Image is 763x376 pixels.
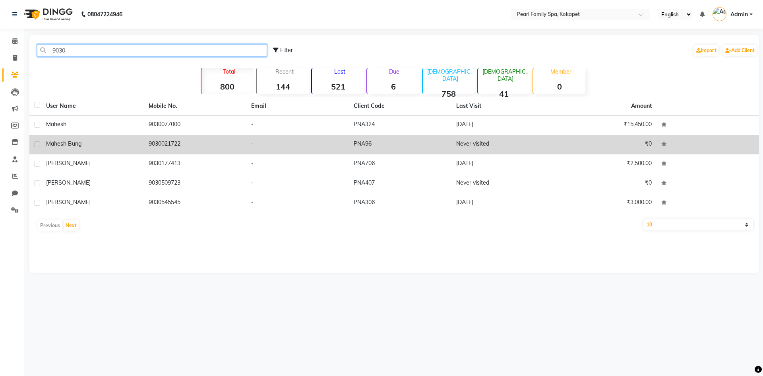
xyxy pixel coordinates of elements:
a: Add Client [723,45,757,56]
strong: 800 [201,82,254,92]
p: Lost [315,68,364,75]
td: 9030077000 [144,115,246,135]
th: Email [246,97,349,115]
img: Admin [713,7,726,21]
span: mahesh [46,121,66,128]
strong: 521 [312,82,364,92]
td: ₹15,450.00 [554,115,656,135]
span: Mahesh bung [46,140,81,147]
input: Search by Name/Mobile/Email/Code [37,44,267,56]
button: Next [64,220,79,231]
b: 08047224946 [87,3,122,25]
td: 9030509723 [144,174,246,193]
strong: 758 [423,89,475,99]
td: - [246,135,349,154]
span: Filter [280,47,293,54]
td: ₹3,000.00 [554,193,656,213]
p: Member [536,68,585,75]
strong: 41 [478,89,530,99]
p: Total [205,68,254,75]
span: [PERSON_NAME] [46,199,91,206]
td: 9030545545 [144,193,246,213]
td: ₹0 [554,174,656,193]
td: 9030021722 [144,135,246,154]
img: logo [20,3,75,25]
td: [DATE] [451,115,554,135]
td: Never visited [451,135,554,154]
span: [PERSON_NAME] [46,160,91,167]
td: [DATE] [451,154,554,174]
span: [PERSON_NAME] [46,179,91,186]
span: Admin [730,10,748,19]
td: [DATE] [451,193,554,213]
td: PNA706 [349,154,451,174]
td: ₹2,500.00 [554,154,656,174]
td: PNA324 [349,115,451,135]
td: - [246,193,349,213]
a: Import [694,45,718,56]
td: 9030177413 [144,154,246,174]
strong: 6 [367,82,419,92]
th: User Name [41,97,144,115]
th: Last Visit [451,97,554,115]
p: Due [369,68,419,75]
td: ₹0 [554,135,656,154]
th: Client Code [349,97,451,115]
p: [DEMOGRAPHIC_DATA] [426,68,475,82]
td: Never visited [451,174,554,193]
td: - [246,154,349,174]
td: PNA306 [349,193,451,213]
td: PNA407 [349,174,451,193]
th: Amount [626,97,656,115]
td: - [246,115,349,135]
td: PNA96 [349,135,451,154]
strong: 0 [533,82,585,92]
p: [DEMOGRAPHIC_DATA] [481,68,530,82]
strong: 144 [257,82,309,92]
td: - [246,174,349,193]
th: Mobile No. [144,97,246,115]
p: Recent [260,68,309,75]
